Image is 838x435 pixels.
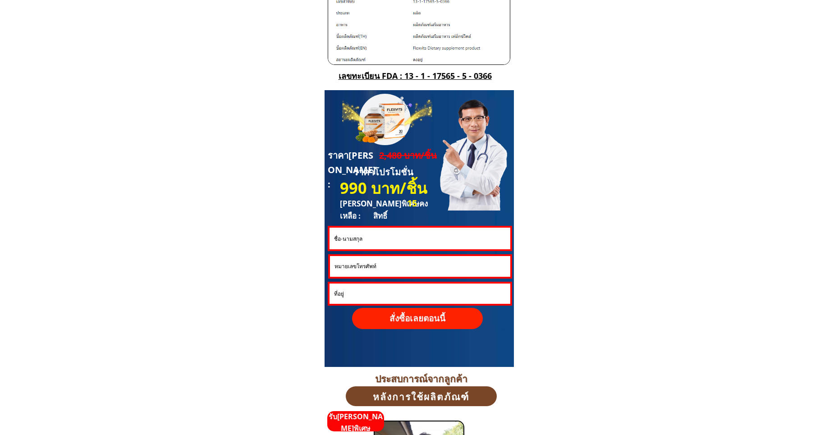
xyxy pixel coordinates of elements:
h3: ราคาโปรโมชั่น [353,165,421,179]
h3: เลขทะเบียน FDA : 13 - 1 - 17565 - 5 - 0366 [339,69,502,82]
input: ที่อยู่ [332,284,508,304]
h3: ราคา[PERSON_NAME] : [328,148,379,192]
p: รับ[PERSON_NAME]พิเศษ [327,411,384,434]
input: หมายเลขโทรศัพท์ [332,256,508,277]
h3: ประสบการณ์จากลูกค้า [330,371,513,385]
input: ชื่อ-นามสกุล [332,228,508,249]
h3: หลังการใช้ผลิตภัณฑ์ [351,389,491,404]
h3: 990 บาท/ชิ้น [340,175,430,200]
h3: [PERSON_NAME]พิเศษคงเหลือ : สิทธิ์ [340,197,440,222]
h3: 15 [407,196,425,211]
p: สั่งซื้อเลยตอนนี้ [352,308,483,329]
